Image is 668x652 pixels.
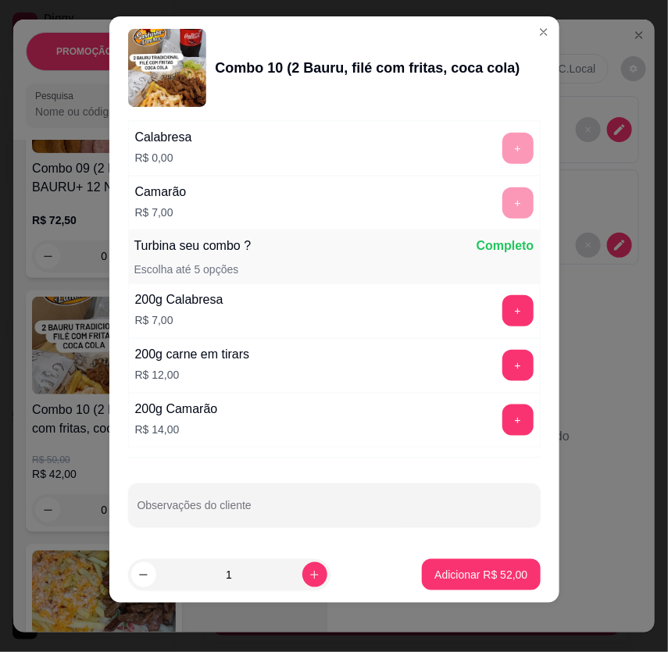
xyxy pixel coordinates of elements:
div: 200g carne em tirars [135,345,250,364]
p: Turbina seu combo ? [134,237,252,255]
button: add [502,350,534,381]
div: Combo 10 (2 Bauru, filé com fritas, coca cola) [216,57,520,79]
div: 200g Calabresa [135,290,223,309]
button: Close [531,20,556,45]
button: increase-product-quantity [302,562,327,587]
p: R$ 12,00 [135,367,250,383]
button: decrease-product-quantity [131,562,156,587]
p: Escolha até 5 opções [134,262,239,277]
div: 200g Camarão [135,400,218,419]
p: Completo [477,237,534,255]
button: add [502,404,534,436]
p: R$ 0,00 [135,150,192,166]
p: Adicionar R$ 52,00 [434,567,527,583]
p: R$ 7,00 [135,205,187,220]
div: Camarão [135,183,187,201]
p: R$ 14,00 [135,422,218,437]
p: R$ 7,00 [135,312,223,328]
div: Calabresa [135,128,192,147]
img: product-image [128,29,206,107]
button: Adicionar R$ 52,00 [422,559,540,590]
button: add [502,295,534,326]
input: Observações do cliente [138,504,531,519]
